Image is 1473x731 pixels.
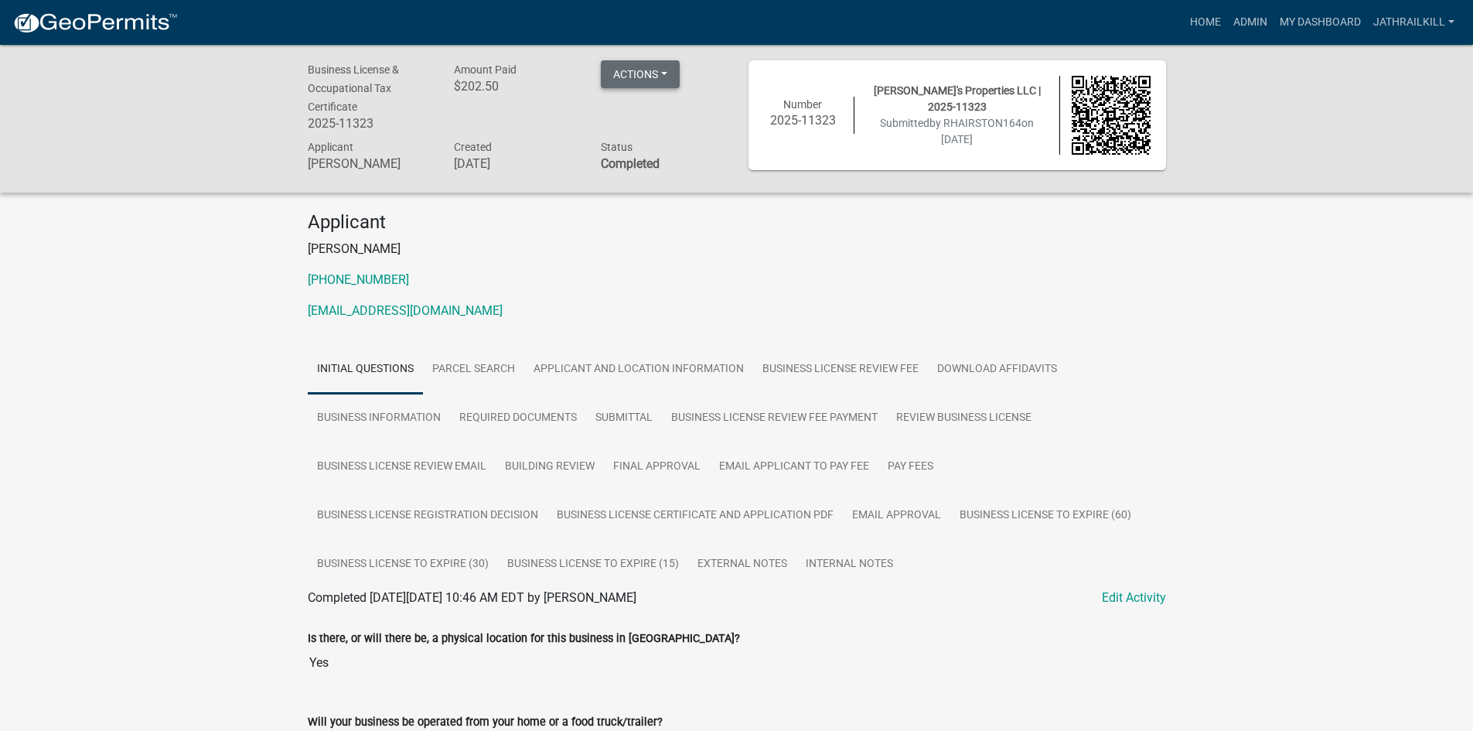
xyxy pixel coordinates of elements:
[1184,8,1227,37] a: Home
[454,156,578,171] h6: [DATE]
[1072,76,1151,155] img: QR code
[1367,8,1461,37] a: Jathrailkill
[308,394,450,443] a: Business Information
[524,345,753,395] a: Applicant and Location Information
[928,345,1066,395] a: Download Affidavits
[308,303,503,318] a: [EMAIL_ADDRESS][DOMAIN_NAME]
[601,60,680,88] button: Actions
[878,442,943,492] a: Pay Fees
[887,394,1041,443] a: Review Business License
[783,98,822,111] span: Number
[753,345,928,395] a: Business License Review Fee
[308,156,431,171] h6: [PERSON_NAME]
[308,240,1166,258] p: [PERSON_NAME]
[454,63,517,76] span: Amount Paid
[929,117,1021,129] span: by RHAIRSTON164
[601,141,633,153] span: Status
[586,394,662,443] a: Submittal
[880,117,1034,145] span: Submitted on [DATE]
[843,491,950,541] a: Email Approval
[547,491,843,541] a: Business License Certificate and Application PDF
[1274,8,1367,37] a: My Dashboard
[308,141,353,153] span: Applicant
[950,491,1141,541] a: Business License to Expire (60)
[308,63,399,113] span: Business License & Occupational Tax Certificate
[308,634,740,644] label: Is there, or will there be, a physical location for this business in [GEOGRAPHIC_DATA]?
[688,540,796,589] a: External Notes
[601,156,660,171] strong: Completed
[604,442,710,492] a: Final Approval
[454,141,492,153] span: Created
[308,272,409,287] a: [PHONE_NUMBER]
[496,442,604,492] a: Building Review
[498,540,688,589] a: Business License to Expire (15)
[1227,8,1274,37] a: Admin
[796,540,902,589] a: Internal Notes
[308,540,498,589] a: Business License to Expire (30)
[308,211,1166,234] h4: Applicant
[764,113,843,128] h6: 2025-11323
[454,79,578,94] h6: $202.50
[450,394,586,443] a: Required Documents
[308,442,496,492] a: Business License Review Email
[710,442,878,492] a: Email Applicant to Pay Fee
[1102,589,1166,607] a: Edit Activity
[308,491,547,541] a: Business License Registration Decision
[662,394,887,443] a: Business License Review Fee Payment
[308,345,423,395] a: Initial Questions
[308,590,636,605] span: Completed [DATE][DATE] 10:46 AM EDT by [PERSON_NAME]
[423,345,524,395] a: Parcel search
[308,717,663,728] label: Will your business be operated from your home or a food truck/trailer?
[874,84,1041,113] span: [PERSON_NAME]'s Properties LLC | 2025-11323
[308,116,431,131] h6: 2025-11323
